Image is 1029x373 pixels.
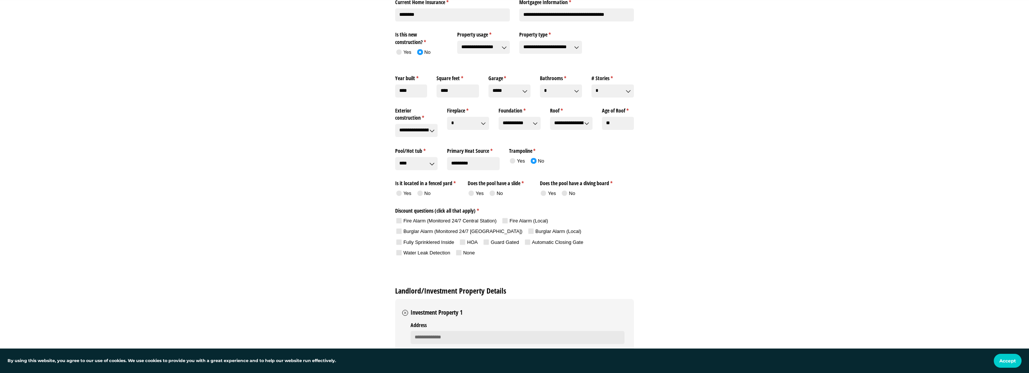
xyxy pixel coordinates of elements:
div: HOA [467,239,477,246]
label: Exterior construction [395,104,437,122]
legend: Does the pool have a slide [468,177,530,187]
div: No [424,49,431,56]
label: Roof [550,104,592,114]
div: No [569,190,575,197]
legend: Trampoline [509,145,562,155]
legend: Address [411,319,624,329]
label: Bathrooms [540,72,582,82]
p: By using this website, you agree to our use of cookies. We use cookies to provide you with a grea... [8,358,336,364]
label: Square feet [436,72,479,82]
div: checkbox-group [395,217,633,260]
div: Water Leak Detection [403,250,450,256]
div: Fire Alarm (Local) [509,218,548,224]
div: Yes [517,158,525,164]
div: Yes [476,190,483,197]
label: Age of Roof [602,104,634,114]
h3: Investment Property 1 [411,308,462,317]
input: Address Line 1 [411,331,624,344]
label: Property type [519,29,582,38]
button: Accept [994,354,1021,368]
div: None [463,250,475,256]
label: Fireplace [447,104,489,114]
label: Foundation [499,104,541,114]
legend: Is this new construction? [395,29,448,46]
legend: Does the pool have a diving board [540,177,613,187]
label: Property usage [457,29,510,38]
label: Year built [395,72,427,82]
div: No [538,158,544,164]
div: Yes [403,190,411,197]
span: Accept [999,358,1016,364]
label: Primary Heat Source [447,145,500,155]
div: Burglar Alarm (Monitored 24/​7 [GEOGRAPHIC_DATA]) [403,228,523,235]
div: No [497,190,503,197]
div: Burglar Alarm (Local) [535,228,581,235]
label: # Stories [591,72,633,82]
div: No [424,190,431,197]
div: Fully Sprinklered Inside [403,239,454,246]
div: Guard Gated [491,239,519,246]
label: Garage [488,72,530,82]
legend: Discount questions (click all that apply) [395,205,633,215]
div: Automatic Closing Gate [532,239,583,246]
div: Yes [403,49,411,56]
div: Fire Alarm (Monitored 24/​7 Central Station) [403,218,497,224]
label: Pool/​Hot tub [395,145,437,155]
h2: Landlord/Investment Property Details [395,286,633,296]
button: Remove Investment Property 1 [401,309,409,317]
div: Yes [548,190,556,197]
legend: Is it located in a fenced yard [395,177,458,187]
